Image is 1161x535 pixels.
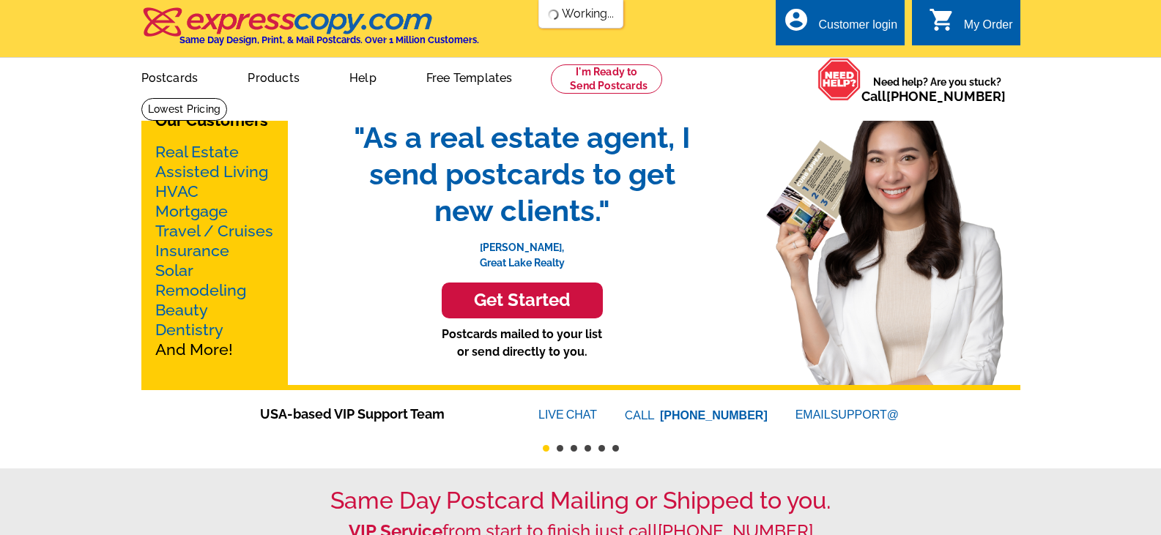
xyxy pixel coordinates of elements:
a: Products [224,59,323,94]
a: HVAC [155,182,199,201]
a: Get Started [339,283,705,318]
button: 5 of 6 [598,445,605,452]
a: Mortgage [155,202,228,220]
a: shopping_cart My Order [929,16,1013,34]
a: Assisted Living [155,162,268,181]
a: LIVECHAT [538,408,597,421]
i: shopping_cart [929,7,955,33]
button: 6 of 6 [612,445,619,452]
h4: Same Day Design, Print, & Mail Postcards. Over 1 Million Customers. [179,34,479,45]
div: My Order [964,18,1013,39]
font: SUPPORT@ [831,406,901,424]
button: 2 of 6 [557,445,563,452]
a: Help [326,59,400,94]
img: help [817,58,861,101]
a: Insurance [155,242,229,260]
img: loading... [547,9,559,20]
a: Real Estate [155,143,239,161]
a: Same Day Design, Print, & Mail Postcards. Over 1 Million Customers. [141,18,479,45]
span: "As a real estate agent, I send postcards to get new clients." [339,119,705,229]
button: 3 of 6 [571,445,577,452]
h1: Same Day Postcard Mailing or Shipped to you. [141,487,1020,515]
p: And More! [155,142,274,359]
font: LIVE [538,406,566,424]
p: Postcards mailed to your list or send directly to you. [339,326,705,361]
a: Dentistry [155,321,223,339]
a: Free Templates [403,59,536,94]
a: Remodeling [155,281,246,299]
a: Beauty [155,301,208,319]
button: 4 of 6 [585,445,591,452]
a: EMAILSUPPORT@ [795,408,901,421]
span: Need help? Are you stuck? [861,75,1013,104]
a: [PHONE_NUMBER] [660,409,768,422]
font: CALL [625,407,656,424]
span: USA-based VIP Support Team [260,404,494,424]
a: Postcards [118,59,222,94]
a: account_circle Customer login [783,16,897,34]
i: account_circle [783,7,809,33]
a: Solar [155,261,193,280]
span: Call [861,89,1006,104]
h3: Get Started [460,290,585,311]
button: 1 of 6 [543,445,549,452]
a: Travel / Cruises [155,222,273,240]
div: Customer login [818,18,897,39]
p: [PERSON_NAME], Great Lake Realty [339,229,705,271]
a: [PHONE_NUMBER] [886,89,1006,104]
